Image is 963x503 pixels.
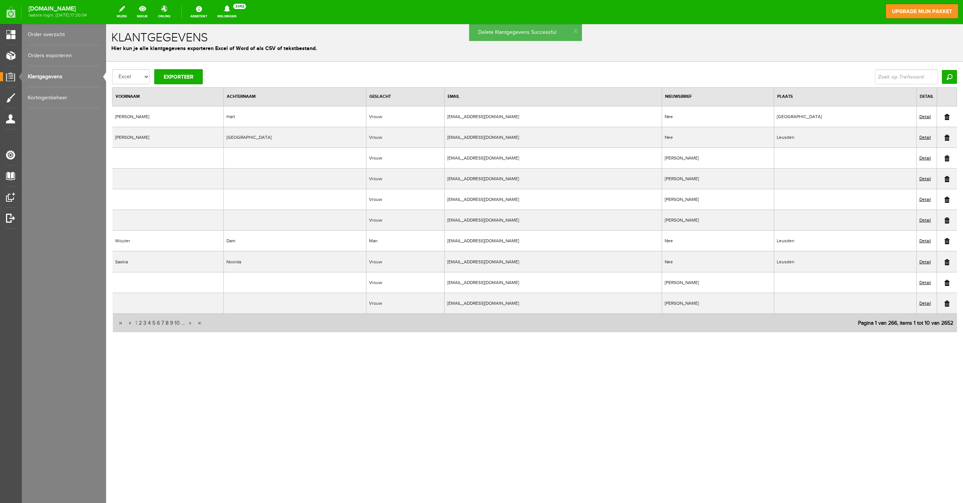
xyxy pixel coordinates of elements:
td: Nee [556,227,668,248]
td: Vrouw [260,82,339,103]
td: Man [260,207,339,227]
td: [EMAIL_ADDRESS][DOMAIN_NAME] [338,269,556,289]
td: [EMAIL_ADDRESS][DOMAIN_NAME] [338,186,556,207]
td: Vrouw [260,248,339,269]
td: [PERSON_NAME] [556,165,668,186]
td: [EMAIL_ADDRESS][DOMAIN_NAME] [338,248,556,269]
td: [GEOGRAPHIC_DATA] [118,103,260,123]
td: Vrouw [260,103,339,123]
td: Dam [118,207,260,227]
a: 7 [55,292,59,307]
a: x [468,3,471,10]
input: Eerste pagina [11,295,19,303]
th: Detail [810,64,831,82]
td: [PERSON_NAME] [6,103,118,123]
td: [EMAIL_ADDRESS][DOMAIN_NAME] [338,165,556,186]
a: 3 [36,292,41,307]
th: Geslacht [260,64,339,82]
td: Wouter [6,207,118,227]
th: Achternaam [118,64,260,82]
a: Kortingenbeheer [28,87,100,108]
a: 4 [41,292,46,307]
td: Vrouw [260,144,339,165]
a: Detail [813,111,825,116]
a: Detail [813,193,825,199]
td: [EMAIL_ADDRESS][DOMAIN_NAME] [338,227,556,248]
td: Noorda [118,227,260,248]
a: Orders exporteren [28,45,100,66]
a: Meldingen3342 [213,4,241,20]
th: Plaats [668,64,810,82]
input: Zoek op Trefwoord [769,45,832,60]
td: [PERSON_NAME] [556,123,668,144]
a: Detail [813,277,825,282]
a: Detail [813,90,825,95]
a: Order overzicht [28,24,100,45]
a: 8 [59,292,63,307]
td: [EMAIL_ADDRESS][DOMAIN_NAME] [338,144,556,165]
td: Leusden [668,207,810,227]
td: Leusden [668,227,810,248]
a: 6 [50,292,55,307]
td: Vrouw [260,186,339,207]
td: [EMAIL_ADDRESS][DOMAIN_NAME] [338,103,556,123]
td: [PERSON_NAME] [556,248,668,269]
h1: Klantgegevens [5,7,852,20]
a: Detail [813,214,825,219]
td: Hart [118,82,260,103]
input: Exporteer [48,45,97,60]
a: 9 [63,292,68,307]
a: Detail [813,173,825,178]
a: 1 [29,292,32,307]
td: [PERSON_NAME] [556,144,668,165]
a: upgrade mijn pakket [886,4,958,19]
a: ... [74,292,79,307]
span: 10 [68,292,74,307]
td: [EMAIL_ADDRESS][DOMAIN_NAME] [338,207,556,227]
div: Pagina 1 van 266, items 1 tot 10 van 2652 [748,292,851,307]
strong: [DOMAIN_NAME] [29,7,87,11]
td: Nee [556,82,668,103]
th: Email [338,64,556,82]
p: Delete Klantgegevens Successful [372,5,467,12]
a: bekijk [132,4,152,20]
span: 2 [32,292,36,307]
td: Vrouw [260,123,339,144]
td: Saskia [6,227,118,248]
td: Nee [556,207,668,227]
td: [GEOGRAPHIC_DATA] [668,82,810,103]
td: [PERSON_NAME] [556,186,668,207]
span: 3342 [233,4,246,9]
td: [PERSON_NAME] [6,82,118,103]
th: Nieuwsbrief [556,64,668,82]
td: [EMAIL_ADDRESS][DOMAIN_NAME] [338,82,556,103]
span: laatste login: [DATE] 17:20:04 [29,13,87,17]
td: [PERSON_NAME] [556,269,668,289]
a: Assistent [186,4,212,20]
th: Voornaam [6,64,118,82]
a: wijzig [112,4,131,20]
td: [EMAIL_ADDRESS][DOMAIN_NAME] [338,123,556,144]
td: Leusden [668,103,810,123]
input: Zoeken [836,46,851,59]
a: Klantgegevens [28,66,100,87]
a: Detail [813,152,825,157]
input: Vorige pagina [20,295,29,303]
input: Laatste pagina [89,295,97,303]
a: 5 [46,292,50,307]
td: Vrouw [260,227,339,248]
input: Volgende pagina [79,295,88,303]
a: Detail [813,131,825,137]
td: Vrouw [260,269,339,289]
td: Vrouw [260,165,339,186]
a: Detail [813,256,825,261]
